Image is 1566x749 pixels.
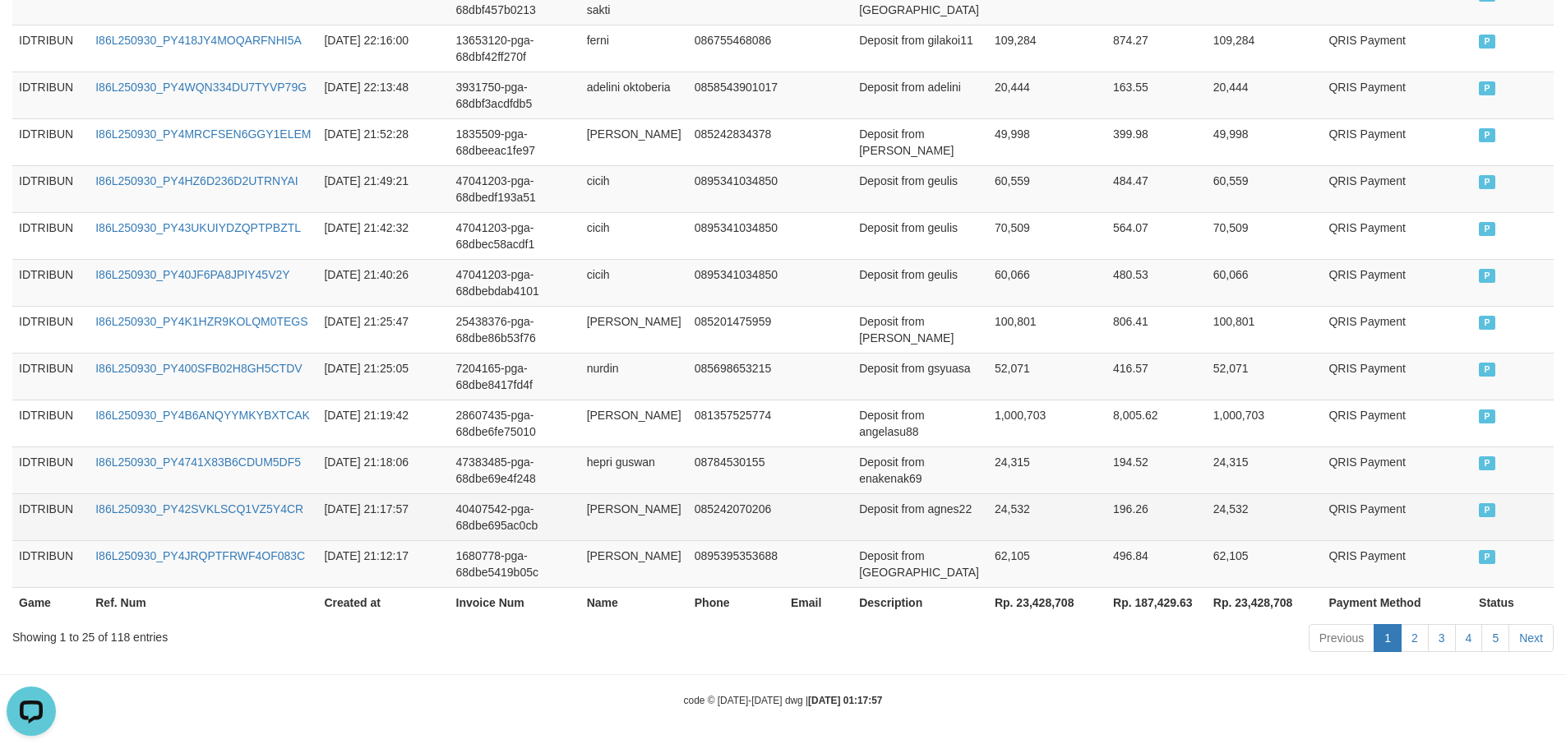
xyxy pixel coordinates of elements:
a: I86L250930_PY42SVKLSCQ1VZ5Y4CR [95,502,303,516]
td: IDTRIBUN [12,446,89,493]
a: 5 [1481,624,1509,652]
th: Rp. 23,428,708 [988,587,1106,617]
td: 109,284 [988,25,1106,72]
td: 0895341034850 [688,165,784,212]
th: Invoice Num [450,587,580,617]
td: hepri guswan [580,446,688,493]
td: [DATE] 21:42:32 [317,212,449,259]
td: QRIS Payment [1322,72,1472,118]
td: Deposit from angelasu88 [852,400,988,446]
td: 1835509-pga-68dbeeac1fe97 [450,118,580,165]
td: 1680778-pga-68dbe5419b05c [450,540,580,587]
td: 24,532 [988,493,1106,540]
td: QRIS Payment [1322,118,1472,165]
a: Next [1508,624,1554,652]
td: 24,315 [988,446,1106,493]
span: PAID [1479,81,1495,95]
td: 24,315 [1207,446,1323,493]
th: Payment Method [1322,587,1472,617]
td: Deposit from geulis [852,212,988,259]
td: QRIS Payment [1322,259,1472,306]
td: Deposit from geulis [852,259,988,306]
td: IDTRIBUN [12,25,89,72]
td: 62,105 [988,540,1106,587]
td: 70,509 [1207,212,1323,259]
th: Phone [688,587,784,617]
td: 480.53 [1106,259,1207,306]
span: PAID [1479,222,1495,236]
td: 496.84 [1106,540,1207,587]
a: I86L250930_PY4B6ANQYYMKYBXTCAK [95,409,310,422]
td: [PERSON_NAME] [580,118,688,165]
td: 194.52 [1106,446,1207,493]
th: Status [1472,587,1554,617]
td: 0895341034850 [688,259,784,306]
th: Rp. 23,428,708 [1207,587,1323,617]
a: I86L250930_PY4MRCFSEN6GGY1ELEM [95,127,311,141]
td: Deposit from agnes22 [852,493,988,540]
th: Name [580,587,688,617]
a: I86L250930_PY4HZ6D236D2UTRNYAI [95,174,298,187]
td: 08784530155 [688,446,784,493]
td: IDTRIBUN [12,259,89,306]
td: QRIS Payment [1322,212,1472,259]
td: QRIS Payment [1322,493,1472,540]
a: 4 [1455,624,1483,652]
a: 2 [1401,624,1429,652]
td: IDTRIBUN [12,212,89,259]
td: cicih [580,259,688,306]
td: [PERSON_NAME] [580,400,688,446]
td: 60,066 [1207,259,1323,306]
td: IDTRIBUN [12,118,89,165]
td: 49,998 [988,118,1106,165]
td: 20,444 [988,72,1106,118]
span: PAID [1479,316,1495,330]
td: IDTRIBUN [12,72,89,118]
td: IDTRIBUN [12,540,89,587]
span: PAID [1479,409,1495,423]
td: 47041203-pga-68dbec58acdf1 [450,212,580,259]
td: IDTRIBUN [12,306,89,353]
td: 874.27 [1106,25,1207,72]
td: 399.98 [1106,118,1207,165]
td: 52,071 [988,353,1106,400]
td: [DATE] 22:13:48 [317,72,449,118]
td: [DATE] 21:25:47 [317,306,449,353]
a: 1 [1374,624,1402,652]
span: PAID [1479,269,1495,283]
td: 25438376-pga-68dbe86b53f76 [450,306,580,353]
div: Showing 1 to 25 of 118 entries [12,622,640,645]
td: QRIS Payment [1322,540,1472,587]
td: 1,000,703 [1207,400,1323,446]
td: 47041203-pga-68dbedf193a51 [450,165,580,212]
td: nurdin [580,353,688,400]
span: PAID [1479,128,1495,142]
a: I86L250930_PY418JY4MOQARFNHI5A [95,34,302,47]
td: Deposit from adelini [852,72,988,118]
td: cicih [580,165,688,212]
td: 484.47 [1106,165,1207,212]
td: Deposit from gilakoi11 [852,25,988,72]
td: 62,105 [1207,540,1323,587]
td: 100,801 [1207,306,1323,353]
td: 1,000,703 [988,400,1106,446]
td: 100,801 [988,306,1106,353]
span: PAID [1479,363,1495,377]
td: QRIS Payment [1322,25,1472,72]
td: 52,071 [1207,353,1323,400]
a: I86L250930_PY43UKUIYDZQPTPBZTL [95,221,301,234]
th: Ref. Num [89,587,317,617]
td: [DATE] 21:12:17 [317,540,449,587]
span: PAID [1479,550,1495,564]
a: I86L250930_PY400SFB02H8GH5CTDV [95,362,302,375]
td: Deposit from [PERSON_NAME] [852,306,988,353]
small: code © [DATE]-[DATE] dwg | [684,695,883,706]
td: adelini oktoberia [580,72,688,118]
td: IDTRIBUN [12,165,89,212]
td: 3931750-pga-68dbf3acdfdb5 [450,72,580,118]
a: I86L250930_PY4741X83B6CDUM5DF5 [95,455,301,469]
td: Deposit from geulis [852,165,988,212]
td: 7204165-pga-68dbe8417fd4f [450,353,580,400]
td: 416.57 [1106,353,1207,400]
td: 60,559 [1207,165,1323,212]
